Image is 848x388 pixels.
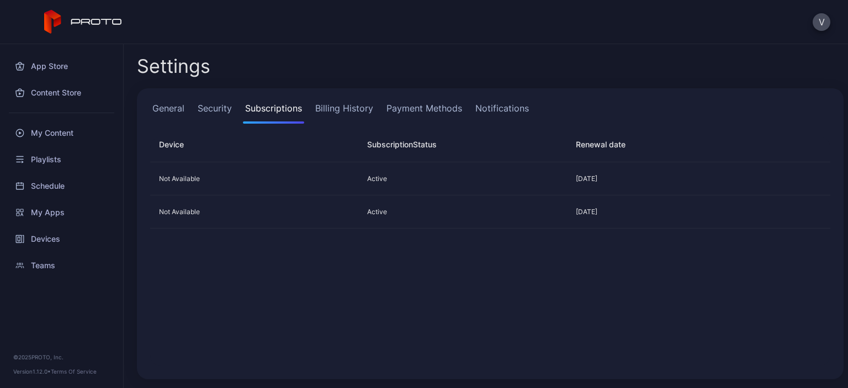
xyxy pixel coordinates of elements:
[150,208,349,216] div: Not Available
[384,102,464,124] a: Payment Methods
[813,13,830,31] button: V
[7,252,116,279] a: Teams
[313,102,375,124] a: Billing History
[7,146,116,173] a: Playlists
[567,174,766,183] div: [DATE]
[195,102,234,124] a: Security
[13,368,51,375] span: Version 1.12.0 •
[358,138,558,151] div: Status
[358,208,558,216] div: Active
[7,53,116,79] a: App Store
[150,174,349,183] div: Not Available
[567,138,766,151] div: Renewal date
[7,79,116,106] a: Content Store
[358,174,558,183] div: Active
[367,140,413,149] span: Subscription
[150,102,187,124] a: General
[243,102,304,124] a: Subscriptions
[51,368,97,375] a: Terms Of Service
[473,102,531,124] a: Notifications
[7,173,116,199] a: Schedule
[7,226,116,252] a: Devices
[159,138,349,151] div: Device
[7,120,116,146] a: My Content
[567,208,766,216] div: [DATE]
[137,56,210,76] h2: Settings
[7,199,116,226] a: My Apps
[13,353,110,362] div: © 2025 PROTO, Inc.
